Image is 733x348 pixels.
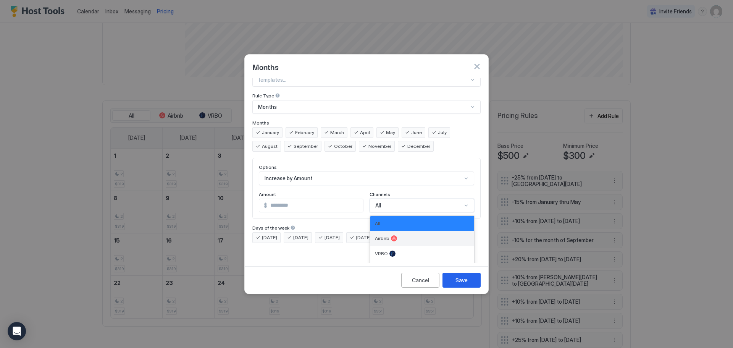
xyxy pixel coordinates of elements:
span: Months [252,120,269,126]
span: July [438,129,447,136]
span: Options [259,164,277,170]
div: Open Intercom Messenger [8,322,26,340]
span: Days of the week [252,225,289,231]
span: September [294,143,318,150]
span: Amount [259,191,276,197]
span: Airbnb [375,235,389,241]
span: March [330,129,344,136]
span: All [375,202,381,209]
span: Months [252,61,279,72]
span: December [407,143,430,150]
span: June [411,129,422,136]
span: $ [264,202,267,209]
span: [DATE] [293,234,308,241]
span: Channels [370,191,390,197]
span: May [386,129,395,136]
span: VRBO [375,251,388,256]
span: Months [258,104,277,110]
button: Save [442,273,481,288]
span: [DATE] [325,234,340,241]
div: Cancel [412,276,429,284]
span: [DATE] [262,234,277,241]
span: Rule Type [252,93,274,99]
span: [DATE] [356,234,371,241]
span: November [368,143,391,150]
span: All [375,220,380,226]
button: Cancel [401,273,439,288]
span: February [295,129,314,136]
div: Save [455,276,468,284]
span: January [262,129,279,136]
span: October [334,143,352,150]
input: Input Field [267,199,363,212]
span: April [360,129,370,136]
span: Increase by Amount [265,175,313,182]
span: August [262,143,278,150]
